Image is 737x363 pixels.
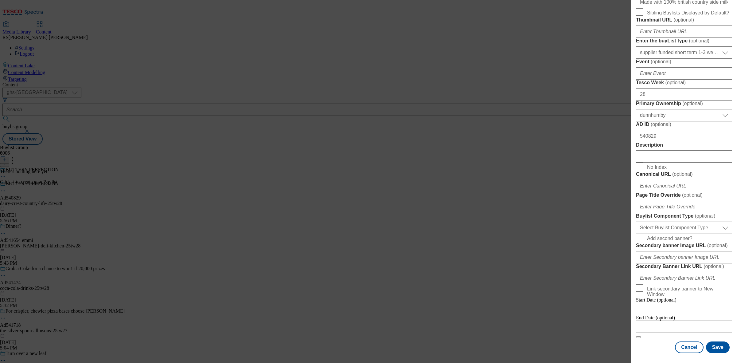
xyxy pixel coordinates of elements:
span: Sibling Buylists Displayed by Default? [647,10,729,16]
input: Enter Thumbnail URL [636,26,732,38]
label: Enter the buyList type [636,38,732,44]
span: End Date (optional) [636,315,675,320]
label: Canonical URL [636,171,732,177]
span: No Index [647,164,667,170]
span: Link secondary banner to New Window [647,286,730,297]
input: Enter Event [636,67,732,80]
input: Enter Tesco Week [636,88,732,101]
input: Enter Description [636,150,732,163]
label: Page Title Override [636,192,732,198]
label: AD ID [636,121,732,128]
input: Enter Secondary banner Image URL [636,251,732,263]
label: Primary Ownership [636,101,732,107]
span: ( optional ) [672,172,693,177]
input: Enter Canonical URL [636,180,732,192]
label: Secondary Banner Link URL [636,263,732,270]
button: Save [706,341,730,353]
span: Add second banner? [647,236,692,241]
span: ( optional ) [695,213,716,219]
span: ( optional ) [682,192,703,198]
button: Cancel [675,341,703,353]
input: Enter Secondary Banner Link URL [636,272,732,284]
span: ( optional ) [689,38,709,43]
span: ( optional ) [704,264,724,269]
span: ( optional ) [651,122,671,127]
label: Description [636,142,732,148]
span: ( optional ) [651,59,671,64]
label: Tesco Week [636,80,732,86]
label: Event [636,59,732,65]
span: ( optional ) [673,17,694,22]
label: Secondary banner Image URL [636,243,732,249]
span: Start Date (optional) [636,297,677,302]
label: Thumbnail URL [636,17,732,23]
input: Enter AD ID [636,130,732,142]
span: ( optional ) [665,80,686,85]
input: Enter Date [636,321,732,333]
span: ( optional ) [682,101,703,106]
label: Buylist Component Type [636,213,732,219]
input: Enter Date [636,303,732,315]
input: Enter Page Title Override [636,201,732,213]
span: ( optional ) [707,243,728,248]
